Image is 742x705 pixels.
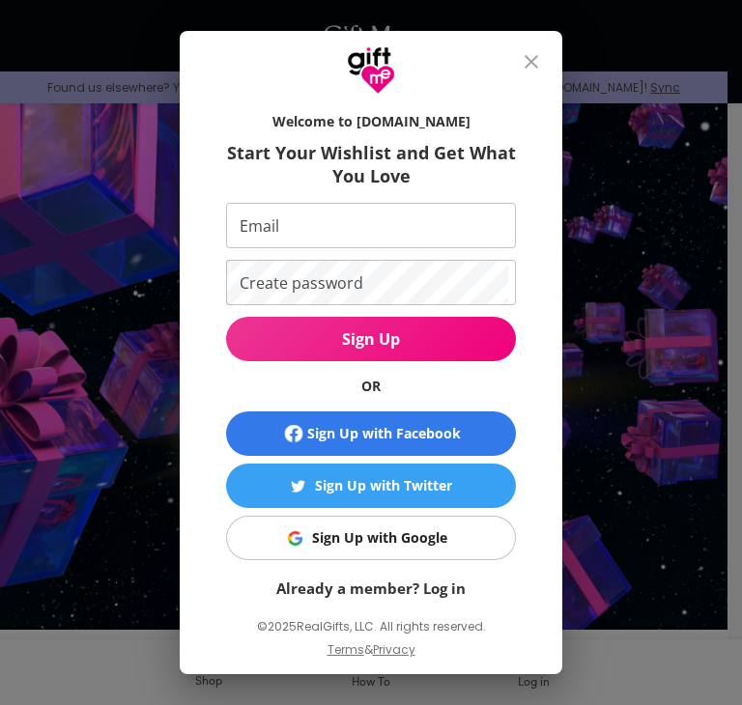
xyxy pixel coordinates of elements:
[276,578,466,598] a: Already a member? Log in
[508,39,555,85] button: close
[226,614,516,639] p: © 2025 RealGifts, LLC. All rights reserved.
[328,641,364,658] a: Terms
[226,377,516,396] h6: OR
[226,411,516,456] button: Sign Up with Facebook
[312,527,447,549] div: Sign Up with Google
[226,112,516,131] h6: Welcome to [DOMAIN_NAME]
[226,141,516,187] h6: Start Your Wishlist and Get What You Love
[373,641,415,658] a: Privacy
[288,531,302,546] img: Sign Up with Google
[226,317,516,361] button: Sign Up
[226,328,516,350] span: Sign Up
[315,475,452,496] div: Sign Up with Twitter
[226,516,516,560] button: Sign Up with GoogleSign Up with Google
[291,479,305,493] img: Sign Up with Twitter
[307,423,461,444] div: Sign Up with Facebook
[364,639,373,676] p: &
[226,464,516,508] button: Sign Up with TwitterSign Up with Twitter
[347,46,395,95] img: GiftMe Logo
